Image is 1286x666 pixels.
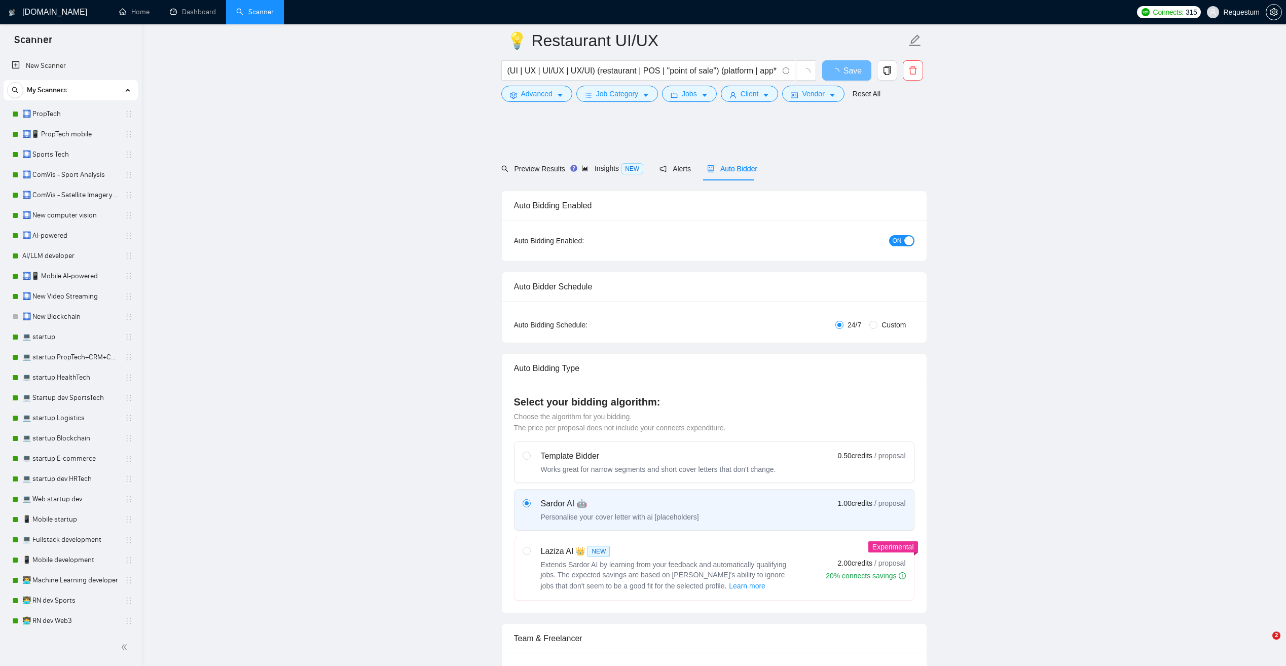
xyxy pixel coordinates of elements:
span: Connects: [1153,7,1184,18]
button: settingAdvancedcaret-down [501,86,572,102]
span: Save [843,64,862,77]
span: loading [831,68,843,76]
span: robot [707,165,714,172]
span: My Scanners [27,80,67,100]
span: Vendor [802,88,824,99]
a: 💻 startup [22,327,119,347]
button: Save [822,60,871,81]
span: loading [801,68,811,77]
span: holder [125,475,133,483]
iframe: Intercom live chat [1252,632,1276,656]
span: idcard [791,91,798,99]
div: Auto Bidding Enabled: [514,235,647,246]
span: info-circle [899,572,906,579]
a: 💻 startup Blockchain [22,428,119,449]
span: 2.00 credits [838,558,872,569]
span: holder [125,353,133,361]
a: New Scanner [12,56,130,76]
div: Team & Freelancer [514,624,914,653]
span: 0.50 credits [838,450,872,461]
a: 👨‍💻 Machine Learning developer [22,570,119,590]
span: Experimental [872,543,914,551]
div: 20% connects savings [826,571,905,581]
div: Template Bidder [541,450,776,462]
span: 24/7 [843,319,865,330]
span: holder [125,130,133,138]
h4: Select your bidding algorithm: [514,395,914,409]
button: barsJob Categorycaret-down [576,86,658,102]
span: ON [893,235,902,246]
span: holder [125,394,133,402]
span: NEW [587,546,610,557]
span: Scanner [6,32,60,54]
div: Sardor AI 🤖 [541,498,699,510]
a: searchScanner [236,8,274,16]
span: bars [585,91,592,99]
span: edit [908,34,922,47]
a: AI/LLM developer [22,246,119,266]
span: delete [903,66,923,75]
span: Advanced [521,88,553,99]
a: Reset All [853,88,880,99]
span: folder [671,91,678,99]
input: Scanner name... [507,28,906,53]
div: Auto Bidding Type [514,354,914,383]
a: 🛄 New Video Streaming [22,286,119,307]
a: 📱 Mobile startup [22,509,119,530]
span: double-left [121,642,131,652]
span: holder [125,232,133,240]
span: holder [125,414,133,422]
button: idcardVendorcaret-down [782,86,844,102]
span: holder [125,211,133,219]
span: Client [741,88,759,99]
span: holder [125,292,133,301]
span: caret-down [829,91,836,99]
button: userClientcaret-down [721,86,779,102]
span: holder [125,110,133,118]
span: Extends Sardor AI by learning from your feedback and automatically qualifying jobs. The expected ... [541,561,787,590]
div: Personalise your cover letter with ai [placeholders] [541,512,699,522]
a: 💻 Web startup dev [22,489,119,509]
a: 📱 Mobile development [22,550,119,570]
span: setting [1266,8,1281,16]
span: holder [125,191,133,199]
a: 💻 startup PropTech+CRM+Construction [22,347,119,367]
a: 💻 startup dev HRTech [22,469,119,489]
a: 🛄 AI-powered [22,226,119,246]
li: New Scanner [4,56,138,76]
div: Laziza AI [541,545,794,558]
span: holder [125,171,133,179]
span: area-chart [581,165,589,172]
span: info-circle [783,67,789,74]
span: copy [877,66,897,75]
span: notification [659,165,667,172]
span: holder [125,252,133,260]
button: search [7,82,23,98]
span: Insights [581,164,643,172]
span: Custom [877,319,910,330]
span: caret-down [642,91,649,99]
span: / proposal [874,558,905,568]
a: 💻 Startup dev SportsTech [22,388,119,408]
a: 👨‍💻 RN dev Web3 [22,611,119,631]
span: holder [125,597,133,605]
button: Laziza AI NEWExtends Sardor AI by learning from your feedback and automatically qualifying jobs. ... [728,580,766,592]
a: 🛄 New computer vision [22,205,119,226]
span: setting [510,91,517,99]
div: Tooltip anchor [569,164,578,173]
span: holder [125,374,133,382]
span: holder [125,617,133,625]
button: delete [903,60,923,81]
input: Search Freelance Jobs... [507,64,778,77]
a: homeHome [119,8,150,16]
button: setting [1266,4,1282,20]
a: 🛄📱 Mobile AI-powered [22,266,119,286]
span: 👑 [575,545,585,558]
span: Auto Bidder [707,165,757,173]
span: holder [125,495,133,503]
span: holder [125,313,133,321]
span: user [1209,9,1217,16]
span: holder [125,434,133,442]
span: holder [125,556,133,564]
span: Alerts [659,165,691,173]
